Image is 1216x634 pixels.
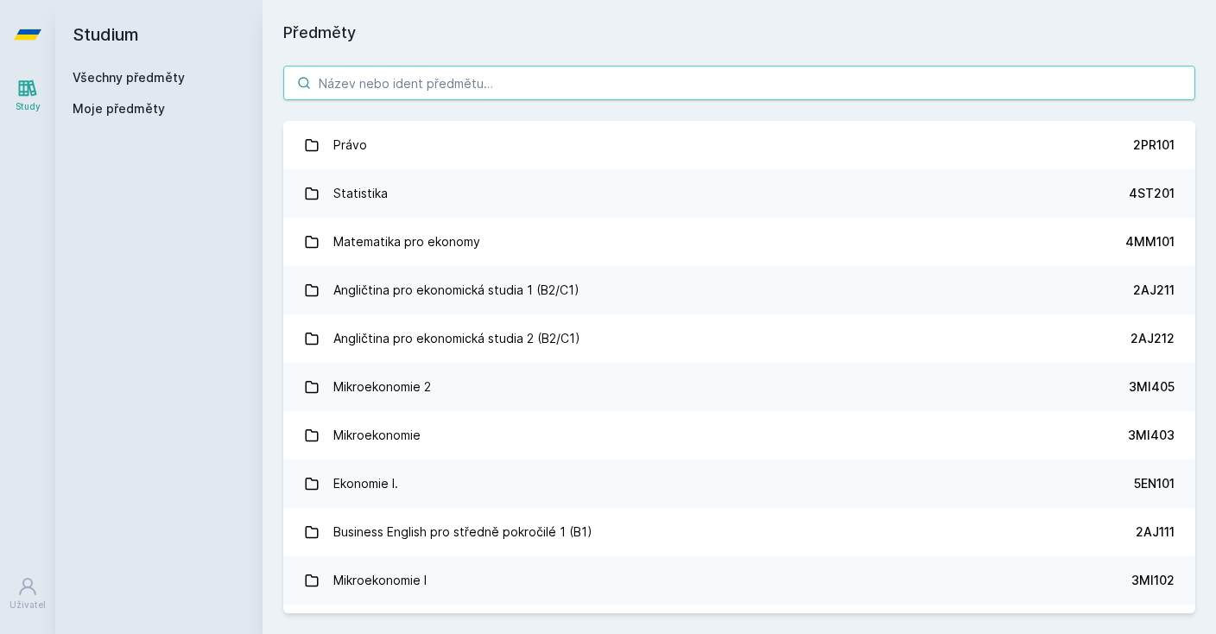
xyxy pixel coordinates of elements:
[1128,427,1175,444] div: 3MI403
[73,100,165,117] span: Moje předměty
[283,66,1195,100] input: Název nebo ident předmětu…
[283,218,1195,266] a: Matematika pro ekonomy 4MM101
[283,460,1195,508] a: Ekonomie I. 5EN101
[333,370,431,404] div: Mikroekonomie 2
[73,70,185,85] a: Všechny předměty
[3,69,52,122] a: Study
[1133,136,1175,154] div: 2PR101
[283,556,1195,605] a: Mikroekonomie I 3MI102
[283,411,1195,460] a: Mikroekonomie 3MI403
[1131,572,1175,589] div: 3MI102
[333,515,592,549] div: Business English pro středně pokročilé 1 (B1)
[1133,282,1175,299] div: 2AJ211
[1125,233,1175,250] div: 4MM101
[333,563,427,598] div: Mikroekonomie I
[283,21,1195,45] h1: Předměty
[283,169,1195,218] a: Statistika 4ST201
[283,314,1195,363] a: Angličtina pro ekonomická studia 2 (B2/C1) 2AJ212
[1129,378,1175,396] div: 3MI405
[16,100,41,113] div: Study
[1134,475,1175,492] div: 5EN101
[1130,330,1175,347] div: 2AJ212
[333,225,480,259] div: Matematika pro ekonomy
[333,273,579,307] div: Angličtina pro ekonomická studia 1 (B2/C1)
[283,508,1195,556] a: Business English pro středně pokročilé 1 (B1) 2AJ111
[333,418,421,453] div: Mikroekonomie
[333,176,388,211] div: Statistika
[333,128,367,162] div: Právo
[3,567,52,620] a: Uživatel
[9,599,46,612] div: Uživatel
[1136,523,1175,541] div: 2AJ111
[333,466,398,501] div: Ekonomie I.
[283,121,1195,169] a: Právo 2PR101
[1129,185,1175,202] div: 4ST201
[333,321,580,356] div: Angličtina pro ekonomická studia 2 (B2/C1)
[283,266,1195,314] a: Angličtina pro ekonomická studia 1 (B2/C1) 2AJ211
[283,363,1195,411] a: Mikroekonomie 2 3MI405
